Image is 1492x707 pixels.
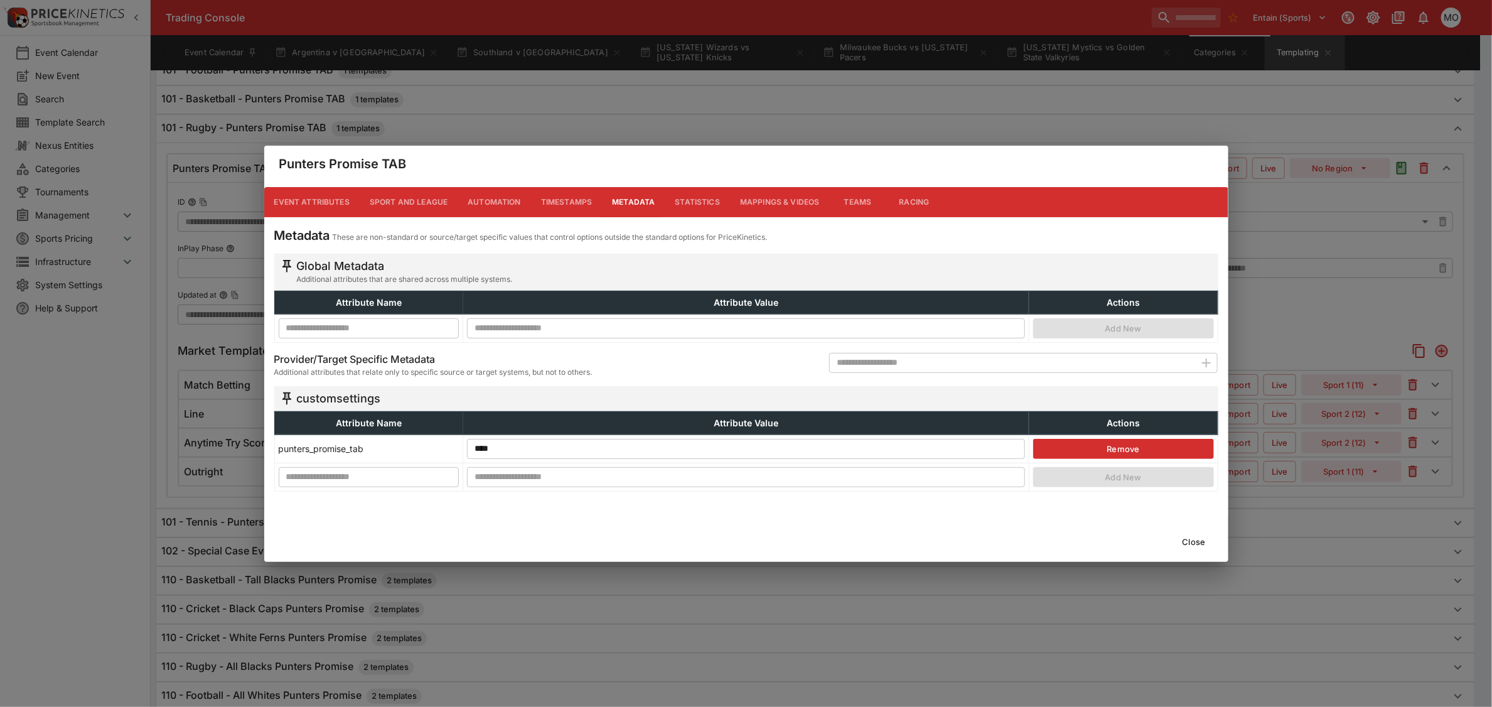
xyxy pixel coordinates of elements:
h4: Punters Promise TAB [279,156,407,172]
th: Actions [1029,411,1218,434]
span: Additional attributes that are shared across multiple systems. [297,273,513,286]
th: Attribute Value [463,411,1029,434]
button: Metadata [602,187,665,217]
h4: Metadata [274,227,330,244]
h5: customsettings [297,391,381,406]
button: Teams [830,187,886,217]
span: Additional attributes that relate only to specific source or target systems, but not to others. [274,366,593,379]
h6: Provider/Target Specific Metadata [274,353,593,366]
th: Attribute Name [274,291,463,314]
button: Timestamps [531,187,603,217]
button: Event Attributes [264,187,360,217]
th: Actions [1029,291,1218,314]
button: Mappings & Videos [730,187,830,217]
button: Close [1175,532,1213,552]
h5: Global Metadata [297,259,513,273]
th: Attribute Value [463,291,1029,314]
button: Sport and League [360,187,458,217]
button: Racing [886,187,943,217]
button: Statistics [665,187,731,217]
th: Attribute Name [274,411,463,434]
p: These are non-standard or source/target specific values that control options outside the standard... [333,231,768,244]
button: Remove [1033,439,1214,459]
td: punters_promise_tab [274,434,463,463]
button: Automation [458,187,531,217]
